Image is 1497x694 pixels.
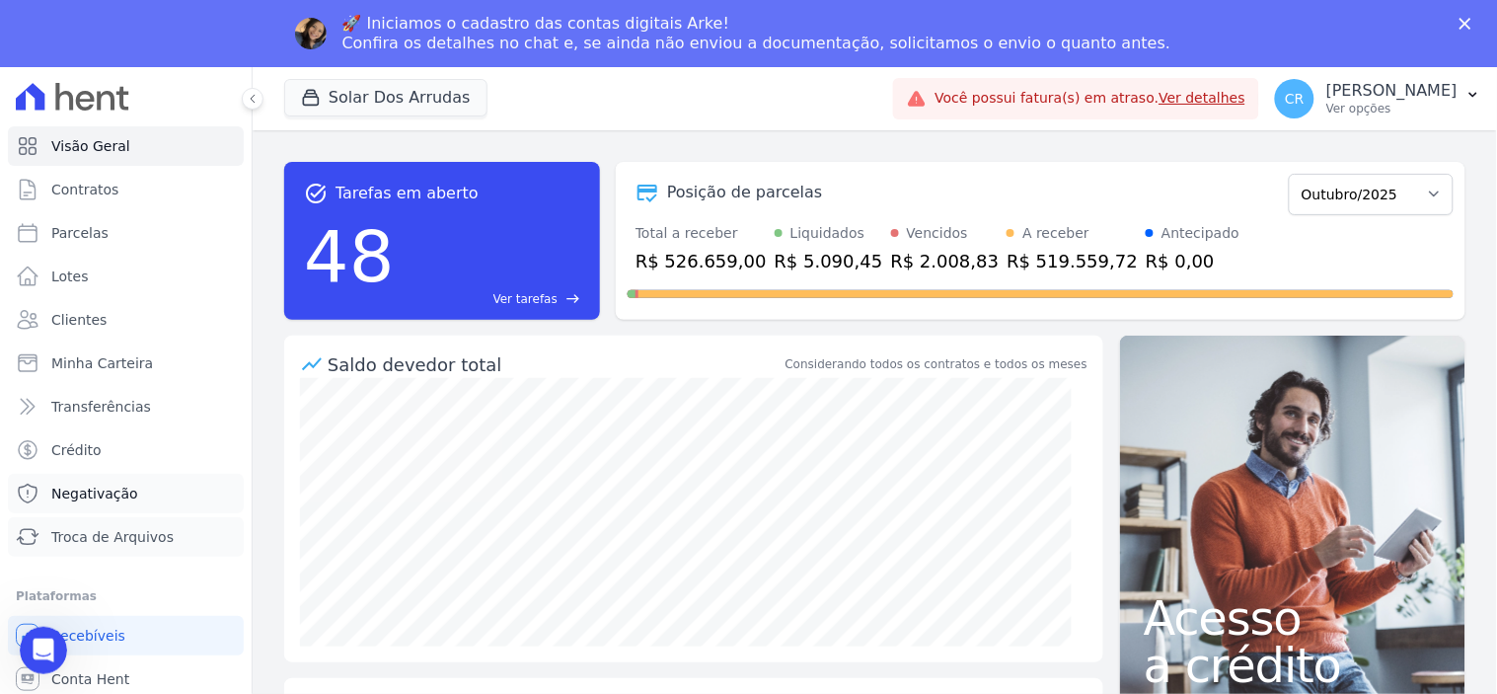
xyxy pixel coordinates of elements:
[8,126,244,166] a: Visão Geral
[8,387,244,426] a: Transferências
[1160,90,1246,106] a: Ver detalhes
[667,181,823,204] div: Posição de parcelas
[51,180,118,199] span: Contratos
[1146,248,1239,274] div: R$ 0,00
[907,223,968,244] div: Vencidos
[284,79,487,116] button: Solar Dos Arrudas
[8,257,244,296] a: Lotes
[51,440,102,460] span: Crédito
[8,517,244,557] a: Troca de Arquivos
[51,484,138,503] span: Negativação
[790,223,865,244] div: Liquidados
[51,626,125,646] span: Recebíveis
[20,627,67,674] iframe: Intercom live chat
[342,14,1171,53] div: 🚀 Iniciamos o cadastro das contas digitais Arke! Confira os detalhes no chat e, se ainda não envi...
[51,353,153,373] span: Minha Carteira
[8,344,244,383] a: Minha Carteira
[51,136,130,156] span: Visão Geral
[295,18,327,49] img: Profile image for Adriane
[304,205,395,308] div: 48
[935,88,1245,109] span: Você possui fatura(s) em atraso.
[493,290,558,308] span: Ver tarefas
[775,248,883,274] div: R$ 5.090,45
[8,430,244,470] a: Crédito
[51,669,129,689] span: Conta Hent
[1022,223,1089,244] div: A receber
[51,397,151,417] span: Transferências
[1326,101,1458,116] p: Ver opções
[328,351,782,378] div: Saldo devedor total
[8,616,244,655] a: Recebíveis
[8,300,244,340] a: Clientes
[1161,223,1239,244] div: Antecipado
[51,310,107,330] span: Clientes
[51,267,89,286] span: Lotes
[8,474,244,513] a: Negativação
[51,223,109,243] span: Parcelas
[1144,594,1442,642] span: Acesso
[636,223,767,244] div: Total a receber
[16,584,236,608] div: Plataformas
[8,213,244,253] a: Parcelas
[51,527,174,547] span: Troca de Arquivos
[403,290,580,308] a: Ver tarefas east
[786,355,1087,373] div: Considerando todos os contratos e todos os meses
[1007,248,1138,274] div: R$ 519.559,72
[636,248,767,274] div: R$ 526.659,00
[8,170,244,209] a: Contratos
[1285,92,1305,106] span: CR
[1259,71,1497,126] button: CR [PERSON_NAME] Ver opções
[891,248,1000,274] div: R$ 2.008,83
[1460,18,1479,30] div: Fechar
[304,182,328,205] span: task_alt
[1326,81,1458,101] p: [PERSON_NAME]
[565,291,580,306] span: east
[336,182,479,205] span: Tarefas em aberto
[1144,642,1442,689] span: a crédito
